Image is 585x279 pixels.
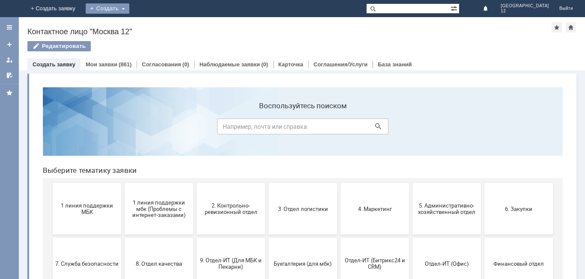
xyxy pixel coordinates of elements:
button: Финансовый отдел [448,157,517,209]
button: Франчайзинг [17,212,85,264]
button: 4. Маркетинг [304,103,373,154]
span: 1 линия поддержки МБК [19,122,83,135]
div: (0) [261,61,268,68]
label: Воспользуйтесь поиском [181,21,352,30]
span: 4. Маркетинг [307,125,370,131]
div: Создать [86,3,129,14]
button: Отдел-ИТ (Битрикс24 и CRM) [304,157,373,209]
a: Согласования [142,61,181,68]
button: Отдел-ИТ (Офис) [376,157,445,209]
span: Отдел-ИТ (Офис) [379,180,442,186]
span: [PERSON_NAME]. Услуги ИТ для МБК (оформляет L1) [163,228,227,247]
button: Это соглашение не активно! [89,212,157,264]
span: 7. Служба безопасности [19,180,83,186]
span: Расширенный поиск [451,4,459,12]
span: 5. Административно-хозяйственный отдел [379,122,442,135]
a: Мои согласования [3,68,16,82]
div: (861) [119,61,131,68]
a: Наблюдаемые заявки [200,61,260,68]
a: Карточка [278,61,303,68]
a: Мои заявки [3,53,16,67]
button: не актуален [233,212,301,264]
span: 9. Отдел-ИТ (Для МБК и Пекарни) [163,177,227,190]
div: Сделать домашней страницей [566,22,576,33]
span: 2. Контрольно-ревизионный отдел [163,122,227,135]
input: Например, почта или справка [181,38,352,54]
span: 12 [501,9,549,14]
span: 1 линия поддержки мбк (Проблемы с интернет-заказами) [91,119,155,138]
a: Соглашения/Услуги [313,61,367,68]
span: 8. Отдел качества [91,180,155,186]
button: 1 линия поддержки мбк (Проблемы с интернет-заказами) [89,103,157,154]
span: 3. Отдел логистики [235,125,298,131]
header: Выберите тематику заявки [7,86,527,94]
button: 8. Отдел качества [89,157,157,209]
div: Контактное лицо "Москва 12" [27,27,552,36]
span: 6. Закупки [451,125,514,131]
a: Мои заявки [86,61,117,68]
a: Создать заявку [33,61,75,68]
button: 2. Контрольно-ревизионный отдел [161,103,229,154]
span: не актуален [235,234,298,241]
button: 9. Отдел-ИТ (Для МБК и Пекарни) [161,157,229,209]
button: 6. Закупки [448,103,517,154]
span: Это соглашение не активно! [91,232,155,244]
span: Финансовый отдел [451,180,514,186]
span: Франчайзинг [19,234,83,241]
button: 5. Административно-хозяйственный отдел [376,103,445,154]
a: База знаний [378,61,412,68]
button: [PERSON_NAME]. Услуги ИТ для МБК (оформляет L1) [161,212,229,264]
span: Отдел-ИТ (Битрикс24 и CRM) [307,177,370,190]
a: Создать заявку [3,38,16,51]
span: [GEOGRAPHIC_DATA] [501,3,549,9]
div: Добавить в избранное [552,22,562,33]
button: 7. Служба безопасности [17,157,85,209]
button: 3. Отдел логистики [233,103,301,154]
button: 1 линия поддержки МБК [17,103,85,154]
button: Бухгалтерия (для мбк) [233,157,301,209]
span: Бухгалтерия (для мбк) [235,180,298,186]
div: (0) [182,61,189,68]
